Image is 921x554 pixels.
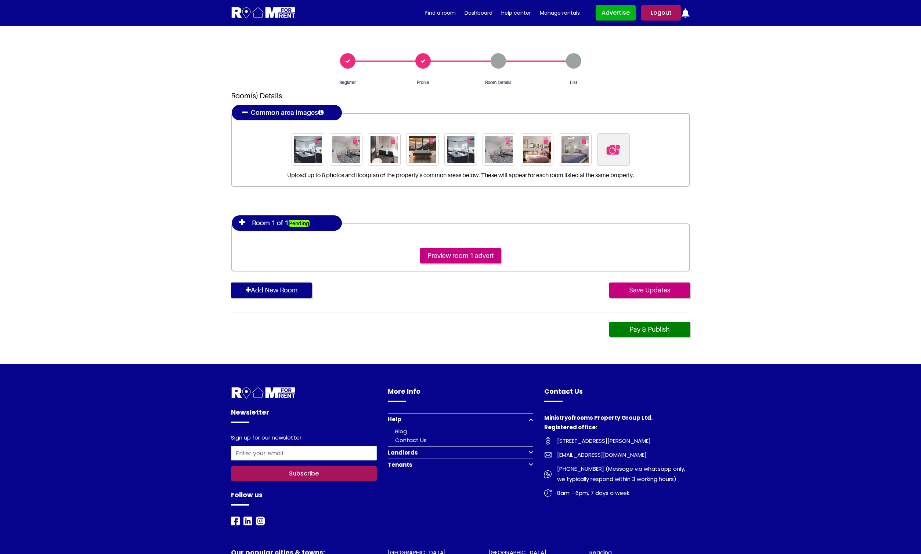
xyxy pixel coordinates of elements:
p: Upload up to 6 photos and floorplan of the property’s common areas below. These will appear for e... [239,172,682,179]
a: Register [310,53,385,86]
label: Sign up for our newsletter [231,434,301,443]
input: Preview room 1 advert [420,248,501,263]
img: delete icon [505,138,510,144]
a: Logout [641,5,681,21]
span: [STREET_ADDRESS][PERSON_NAME] [552,436,651,446]
button: Tenants [388,459,534,471]
img: delete icon [543,138,548,144]
a: Help center [501,7,531,18]
h4: Follow us [231,490,377,506]
span: Register [326,79,370,86]
span: Profile [401,79,445,86]
a: Room Details [460,53,536,86]
span: [PHONE_NUMBER] (Message via whatsapp only, we typically respond within 3 working hours) [552,464,690,484]
input: Enter your email [231,446,377,460]
button: Subscribe [231,466,377,481]
h4: Room 1 of 1 [246,215,316,231]
img: Room For Rent [544,437,552,445]
img: Room For Rent [256,517,265,525]
a: Pay & Publish [609,322,690,337]
img: ic-notification [681,8,690,18]
a: 8am - 6pm, 7 days a week [544,488,690,498]
span: [EMAIL_ADDRESS][DOMAIN_NAME] [552,450,647,460]
img: Room For Rent [231,386,296,400]
a: Dashboard [465,7,492,18]
a: Manage rentals [540,7,580,18]
img: Logo for Room for Rent, featuring a welcoming design with a house icon and modern typography [231,6,296,20]
a: Find a room [425,7,456,18]
img: delete icon [391,138,396,144]
img: Room For Rent [544,451,552,459]
img: delete icon [353,138,357,144]
button: Landlords [388,447,534,459]
a: Contact Us [395,436,427,444]
img: delete icon [467,138,472,144]
img: delete icon [429,138,434,144]
button: Help [388,413,534,425]
img: delete icon [582,138,586,144]
h4: Ministryofrooms Property Group Ltd. Registered office: [544,413,690,436]
a: Profile [385,53,460,86]
h4: More Info [388,386,534,402]
img: Room For Rent [231,517,240,525]
h4: Newsletter [231,407,377,423]
a: Facebook [231,517,240,525]
img: Room For Rent [243,517,252,525]
h4: Common area images [251,105,324,120]
a: Blog [395,427,407,435]
a: [PHONE_NUMBER] (Message via whatsapp only, we typically respond within 3 working hours) [544,464,690,484]
a: Advertise [596,5,636,21]
span: Room Details [476,79,520,86]
img: delete icon [314,138,319,144]
span: List [552,79,596,86]
h2: Room(s) Details [231,91,690,113]
a: [EMAIL_ADDRESS][DOMAIN_NAME] [544,450,690,460]
h4: Contact Us [544,386,690,402]
a: LinkedIn [243,517,252,525]
span: 8am - 6pm, 7 days a week [552,488,629,498]
input: Save Updates [609,283,690,298]
img: Room For Rent [544,470,552,478]
a: [STREET_ADDRESS][PERSON_NAME] [544,436,690,446]
button: Add New Room [231,283,312,298]
strong: Pending [289,220,310,227]
i: Upload up to 6 photos and floorplan of the property’s common areas below. These will appear for e... [318,109,324,116]
img: Room For Rent [544,489,552,497]
img: delete icon [606,142,621,157]
a: Instagram [256,517,265,525]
